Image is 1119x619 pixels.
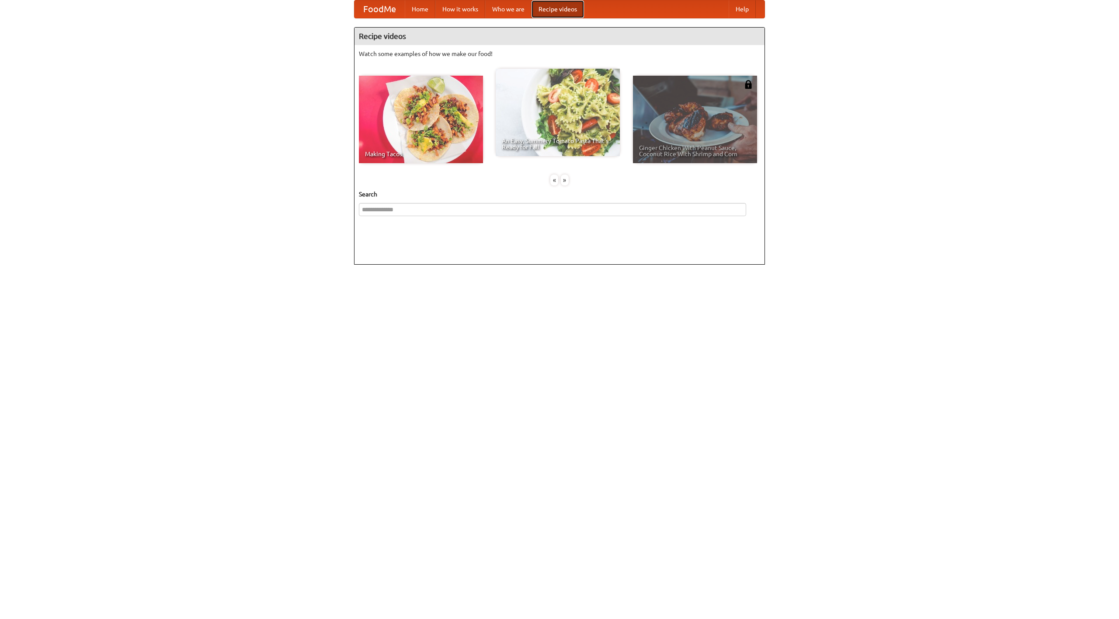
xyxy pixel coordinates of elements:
a: Help [729,0,756,18]
a: FoodMe [354,0,405,18]
span: Making Tacos [365,151,477,157]
a: An Easy, Summery Tomato Pasta That's Ready for Fall [496,69,620,156]
a: Who we are [485,0,532,18]
a: Home [405,0,435,18]
a: How it works [435,0,485,18]
h4: Recipe videos [354,28,765,45]
h5: Search [359,190,760,199]
div: « [550,175,558,185]
a: Recipe videos [532,0,584,18]
img: 483408.png [744,80,753,89]
p: Watch some examples of how we make our food! [359,49,760,58]
div: » [561,175,569,185]
span: An Easy, Summery Tomato Pasta That's Ready for Fall [502,138,614,150]
a: Making Tacos [359,76,483,163]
